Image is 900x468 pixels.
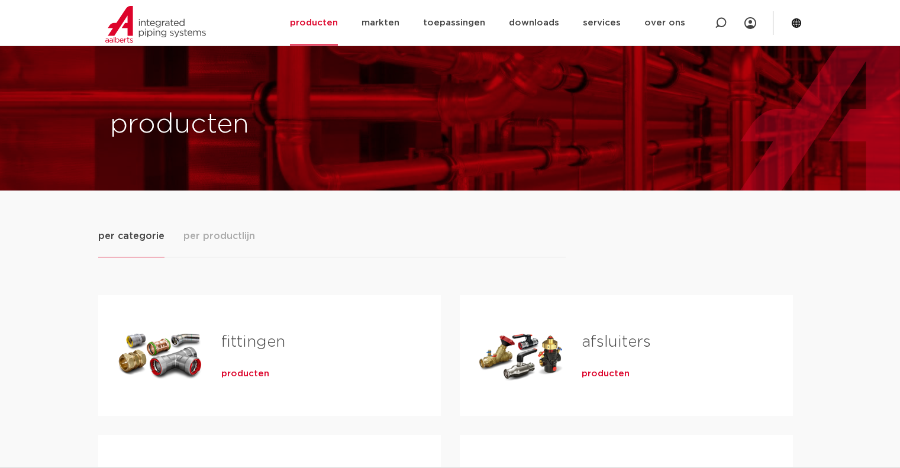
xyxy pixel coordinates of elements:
[221,368,269,380] a: producten
[98,229,164,243] span: per categorie
[221,334,285,350] a: fittingen
[110,106,444,144] h1: producten
[183,229,255,243] span: per productlijn
[582,334,651,350] a: afsluiters
[582,368,630,380] a: producten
